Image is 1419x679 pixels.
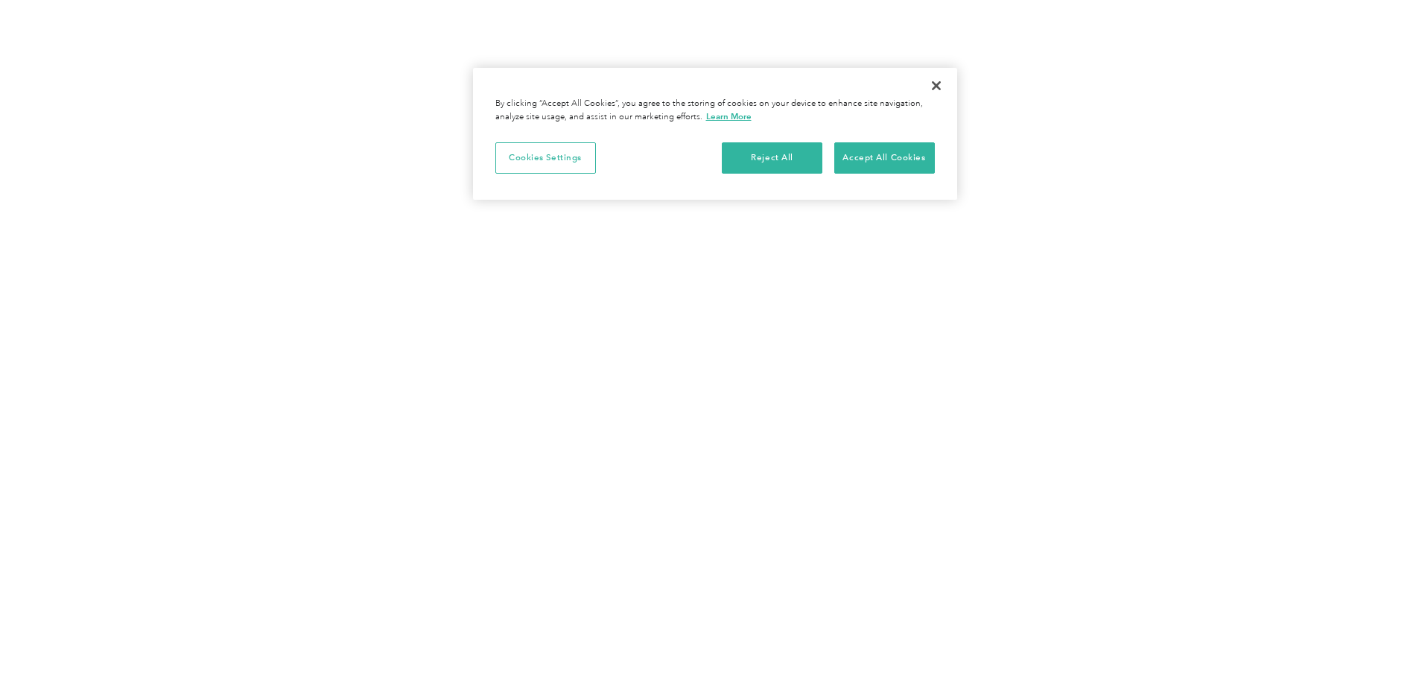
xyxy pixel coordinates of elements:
[473,68,957,200] div: Cookie banner
[722,142,822,174] button: Reject All
[495,98,935,124] div: By clicking “Accept All Cookies”, you agree to the storing of cookies on your device to enhance s...
[473,68,957,200] div: Privacy
[834,142,935,174] button: Accept All Cookies
[920,69,953,102] button: Close
[495,142,596,174] button: Cookies Settings
[706,111,752,121] a: More information about your privacy, opens in a new tab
